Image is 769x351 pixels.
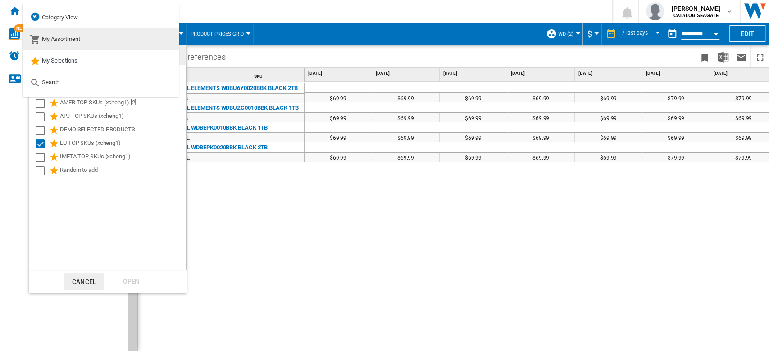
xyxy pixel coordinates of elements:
span: Category View [42,14,78,21]
md-checkbox: Select [36,152,49,163]
span: My Assortment [42,36,80,42]
img: wiser-icon-blue.png [30,11,41,22]
md-checkbox: Select [36,112,49,122]
div: DEMO SELECTED PRODUCTS [60,125,185,136]
div: APJ TOP SKUs (xcheng1) [60,112,185,122]
div: Open [111,273,151,290]
md-checkbox: Select [36,125,49,136]
md-checkbox: Select [36,139,49,149]
div: Random to add [60,166,185,176]
md-checkbox: Select [36,98,49,109]
span: My Selections [42,57,77,64]
div: EU TOP SKUs (xcheng1) [60,139,185,149]
div: IMETA TOP SKUs (xcheng1) [60,152,185,163]
md-checkbox: Select [36,166,49,176]
button: Cancel [64,273,104,290]
span: Search [42,79,59,85]
div: AMER TOP SKUs (xcheng1) [2] [60,98,185,109]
